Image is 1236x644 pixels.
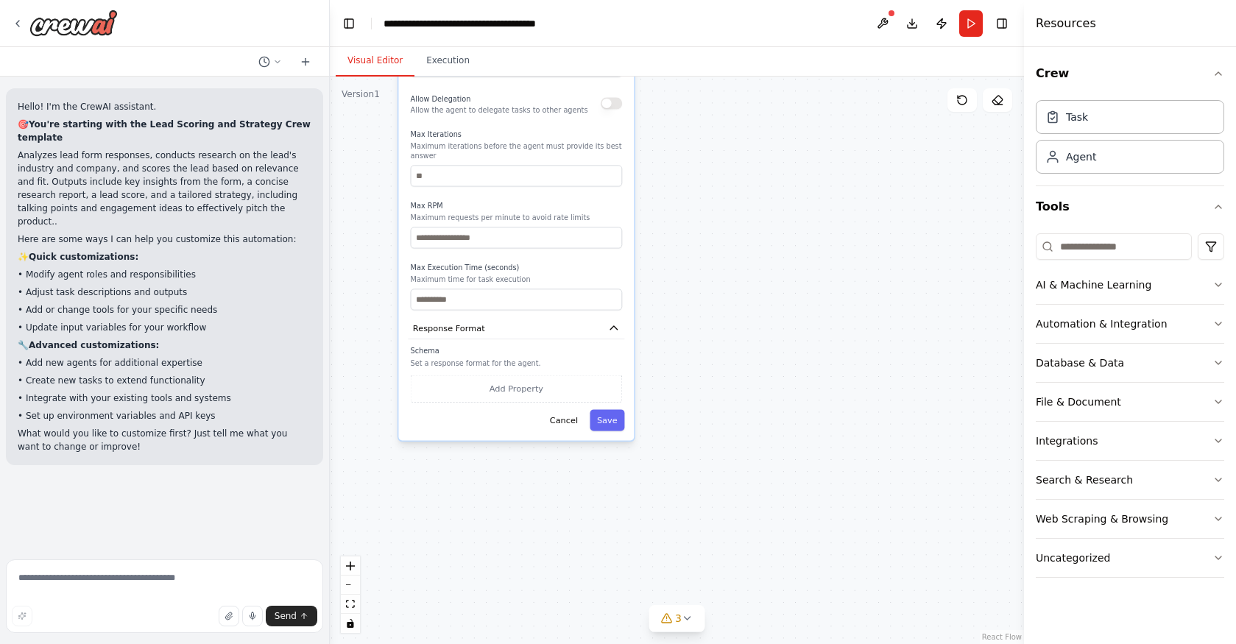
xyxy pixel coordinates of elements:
div: AI & Machine Learning [1036,277,1151,292]
span: Response Format [413,322,485,334]
p: What would you like to customize first? Just tell me what you want to change or improve! [18,427,311,453]
p: • Add new agents for additional expertise [18,356,311,369]
div: Search & Research [1036,473,1133,487]
button: 3 [649,605,705,632]
button: Execution [414,46,481,77]
label: Schema [411,347,623,356]
button: Crew [1036,53,1224,94]
p: • Create new tasks to extend functionality [18,374,311,387]
p: Analyzes lead form responses, conducts research on the lead's industry and company, and scores th... [18,149,311,228]
span: Allow Delegation [411,95,471,103]
div: Version 1 [342,88,380,100]
strong: Advanced customizations: [29,340,159,350]
div: Uncategorized [1036,551,1110,565]
button: Start a new chat [294,53,317,71]
div: Task [1066,110,1088,124]
p: ✨ [18,250,311,263]
div: Agent [1066,149,1096,164]
div: Web Scraping & Browsing [1036,512,1168,526]
label: Max Execution Time (seconds) [411,263,623,272]
button: Web Scraping & Browsing [1036,500,1224,538]
p: • Adjust task descriptions and outputs [18,286,311,299]
nav: breadcrumb [384,16,549,31]
span: 3 [675,611,682,626]
button: Database & Data [1036,344,1224,382]
div: Tools [1036,227,1224,590]
label: Max Iterations [411,130,623,139]
button: Cancel [543,409,585,431]
button: Hide left sidebar [339,13,359,34]
button: Uncategorized [1036,539,1224,577]
button: File & Document [1036,383,1224,421]
button: Integrations [1036,422,1224,460]
button: fit view [341,595,360,614]
p: • Modify agent roles and responsibilities [18,268,311,281]
button: Search & Research [1036,461,1224,499]
button: Hide right sidebar [992,13,1012,34]
button: Improve this prompt [12,606,32,626]
p: • Integrate with your existing tools and systems [18,392,311,405]
button: zoom out [341,576,360,595]
span: Send [275,610,297,622]
p: • Update input variables for your workflow [18,321,311,334]
button: AI & Machine Learning [1036,266,1224,304]
p: Set a response format for the agent. [411,358,623,368]
div: Database & Data [1036,355,1124,370]
button: zoom in [341,556,360,576]
button: Automation & Integration [1036,305,1224,343]
div: Automation & Integration [1036,316,1168,331]
p: 🎯 [18,118,311,144]
button: Tools [1036,186,1224,227]
p: Here are some ways I can help you customize this automation: [18,233,311,246]
div: File & Document [1036,394,1121,409]
div: React Flow controls [341,556,360,633]
button: Response Format [408,317,624,339]
div: Crew [1036,94,1224,185]
button: Add Property [411,375,623,403]
p: • Add or change tools for your specific needs [18,303,311,316]
h4: Resources [1036,15,1096,32]
p: Maximum time for task execution [411,275,623,284]
button: Send [266,606,317,626]
label: Max RPM [411,201,623,210]
button: Visual Editor [336,46,414,77]
p: Allow the agent to delegate tasks to other agents [411,106,588,116]
strong: You're starting with the Lead Scoring and Strategy Crew template [18,119,311,143]
p: Maximum iterations before the agent must provide its best answer [411,141,623,160]
button: toggle interactivity [341,614,360,633]
img: Logo [29,10,118,36]
p: Maximum requests per minute to avoid rate limits [411,213,623,222]
div: Integrations [1036,434,1098,448]
button: Save [590,409,624,431]
p: 🔧 [18,339,311,352]
p: • Set up environment variables and API keys [18,409,311,422]
button: Click to speak your automation idea [242,606,263,626]
p: Hello! I'm the CrewAI assistant. [18,100,311,113]
button: Upload files [219,606,239,626]
a: React Flow attribution [982,633,1022,641]
strong: Quick customizations: [29,252,138,262]
button: Switch to previous chat [253,53,288,71]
